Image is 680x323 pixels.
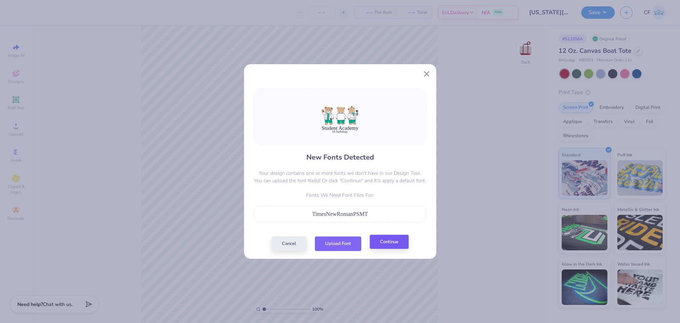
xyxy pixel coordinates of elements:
button: Cancel [272,236,306,251]
button: Upload Font [315,236,361,251]
p: Fonts We Need Font Files For: [254,191,426,199]
button: Close [420,67,433,81]
h4: New Fonts Detected [306,152,374,162]
button: Continue [370,235,409,249]
p: Your design contains one or more fonts we don't have in our Design Tool. You can upload the font ... [254,169,426,184]
span: TimesNewRomanPSMT [312,211,368,217]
